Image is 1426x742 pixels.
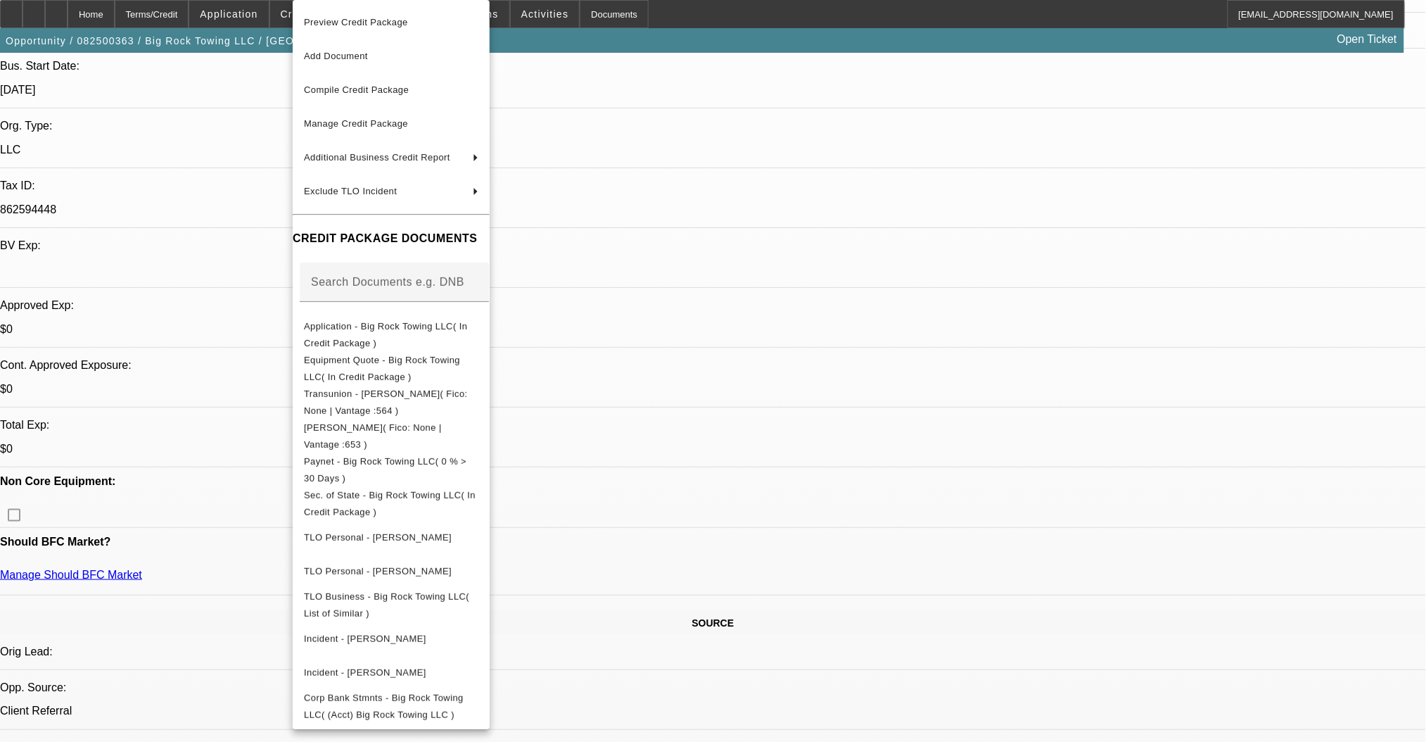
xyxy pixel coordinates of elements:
span: Compile Credit Package [304,84,409,95]
span: Sec. of State - Big Rock Towing LLC( In Credit Package ) [304,490,476,517]
button: Incident - Williams, Sylvester [293,622,490,656]
button: Sec. of State - Big Rock Towing LLC( In Credit Package ) [293,487,490,521]
span: TLO Personal - [PERSON_NAME] [304,532,452,543]
span: Transunion - [PERSON_NAME]( Fico: None | Vantage :564 ) [304,389,468,416]
span: Incident - [PERSON_NAME] [304,667,426,678]
span: Application - Big Rock Towing LLC( In Credit Package ) [304,321,467,348]
span: [PERSON_NAME]( Fico: None | Vantage :653 ) [304,422,442,450]
button: Equipment Quote - Big Rock Towing LLC( In Credit Package ) [293,352,490,386]
span: TLO Business - Big Rock Towing LLC( List of Similar ) [304,591,469,619]
button: Incident - Williams, Rosalind [293,656,490,690]
button: TLO Personal - Williams, Sylvester [293,521,490,555]
span: Equipment Quote - Big Rock Towing LLC( In Credit Package ) [304,355,460,382]
span: TLO Personal - [PERSON_NAME] [304,566,452,577]
span: Manage Credit Package [304,118,408,129]
span: Paynet - Big Rock Towing LLC( 0 % > 30 Days ) [304,456,466,484]
button: Transunion - Williams, Rosalind( Fico: None | Vantage :653 ) [293,420,490,453]
mat-label: Search Documents e.g. DNB [311,276,464,288]
button: TLO Personal - Williams, Rosalind [293,555,490,589]
button: Corp Bank Stmnts - Big Rock Towing LLC( (Acct) Big Rock Towing LLC ) [293,690,490,724]
span: Add Document [304,51,368,61]
h4: CREDIT PACKAGE DOCUMENTS [293,230,490,247]
span: Preview Credit Package [304,17,408,27]
button: Application - Big Rock Towing LLC( In Credit Package ) [293,318,490,352]
span: Incident - [PERSON_NAME] [304,634,426,644]
button: Transunion - Williams, Sylvester( Fico: None | Vantage :564 ) [293,386,490,420]
span: Exclude TLO Incident [304,186,397,196]
span: Corp Bank Stmnts - Big Rock Towing LLC( (Acct) Big Rock Towing LLC ) [304,693,464,720]
button: Paynet - Big Rock Towing LLC( 0 % > 30 Days ) [293,453,490,487]
button: TLO Business - Big Rock Towing LLC( List of Similar ) [293,589,490,622]
span: Additional Business Credit Report [304,152,450,163]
